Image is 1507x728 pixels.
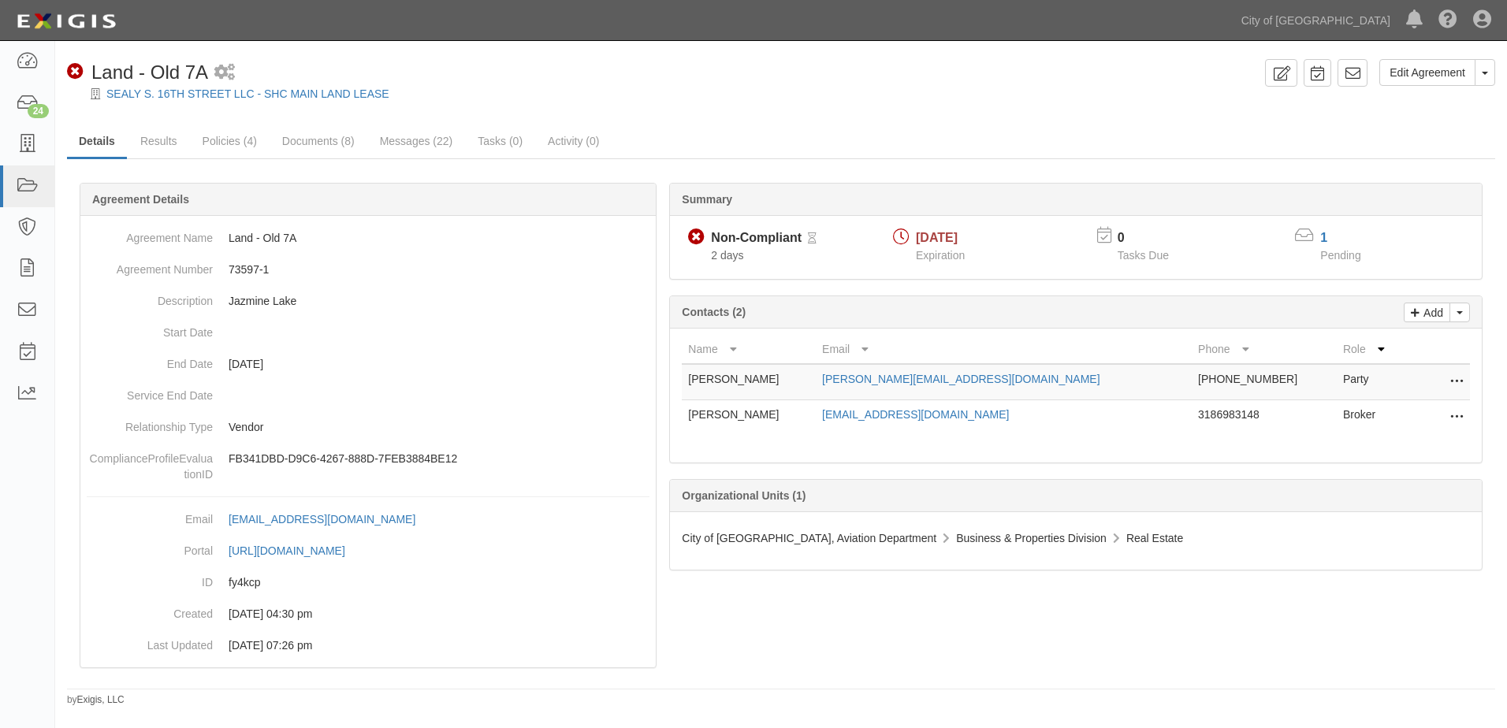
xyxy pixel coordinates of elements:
td: 3186983148 [1192,400,1337,436]
div: [EMAIL_ADDRESS][DOMAIN_NAME] [229,511,415,527]
b: Contacts (2) [682,306,746,318]
a: [PERSON_NAME][EMAIL_ADDRESS][DOMAIN_NAME] [822,373,1100,385]
dt: Description [87,285,213,309]
a: [EMAIL_ADDRESS][DOMAIN_NAME] [229,513,433,526]
img: logo-5460c22ac91f19d4615b14bd174203de0afe785f0fc80cf4dbbc73dc1793850b.png [12,7,121,35]
dt: Last Updated [87,630,213,653]
a: Results [128,125,189,157]
dt: Email [87,503,213,527]
a: Details [67,125,127,159]
a: Documents (8) [270,125,367,157]
i: Pending Review [808,233,817,244]
span: Business & Properties Division [956,532,1107,544]
small: by [67,693,125,707]
dt: ID [87,566,213,590]
dd: Land - Old 7A [87,222,649,254]
dd: 73597-1 [87,254,649,285]
th: Role [1337,335,1407,364]
dt: Start Date [87,317,213,340]
a: [EMAIL_ADDRESS][DOMAIN_NAME] [822,408,1009,421]
a: 1 [1320,231,1327,244]
th: Name [682,335,816,364]
td: [PHONE_NUMBER] [1192,364,1337,400]
td: [PERSON_NAME] [682,364,816,400]
a: Add [1404,303,1450,322]
p: Add [1420,303,1443,321]
span: Tasks Due [1118,249,1169,262]
dt: Created [87,598,213,622]
span: Expiration [916,249,965,262]
dt: Agreement Number [87,254,213,277]
td: Party [1337,364,1407,400]
dd: Vendor [87,411,649,443]
dt: ComplianceProfileEvaluationID [87,443,213,482]
i: Help Center - Complianz [1438,11,1457,30]
td: Broker [1337,400,1407,436]
a: City of [GEOGRAPHIC_DATA] [1234,5,1398,36]
th: Email [816,335,1192,364]
dt: Service End Date [87,380,213,403]
td: [PERSON_NAME] [682,400,816,436]
dt: Portal [87,535,213,559]
span: Pending [1320,249,1360,262]
p: Jazmine Lake [229,293,649,309]
span: Real Estate [1126,532,1183,544]
i: Non-Compliant [688,229,705,246]
b: Summary [682,193,732,206]
i: Non-Compliant [67,64,84,80]
p: FB341DBD-D9C6-4267-888D-7FEB3884BE12 [229,451,649,466]
dd: [DATE] [87,348,649,380]
dt: End Date [87,348,213,372]
dd: fy4kcp [87,566,649,598]
div: 24 [28,104,49,118]
a: Tasks (0) [466,125,534,157]
a: Exigis, LLC [77,694,125,705]
b: Organizational Units (1) [682,489,806,502]
dd: [DATE] 04:30 pm [87,598,649,630]
b: Agreement Details [92,193,189,206]
div: Non-Compliant [711,229,802,247]
a: Edit Agreement [1379,59,1475,86]
span: Land - Old 7A [91,61,208,83]
span: Since 09/30/2025 [711,249,743,262]
a: Policies (4) [191,125,269,157]
a: [URL][DOMAIN_NAME] [229,544,363,557]
dt: Agreement Name [87,222,213,246]
a: Messages (22) [368,125,465,157]
th: Phone [1192,335,1337,364]
dd: [DATE] 07:26 pm [87,630,649,661]
dt: Relationship Type [87,411,213,435]
span: [DATE] [916,231,958,244]
a: Activity (0) [536,125,611,157]
p: 0 [1118,229,1189,247]
div: Land - Old 7A [67,59,208,86]
a: SEALY S. 16TH STREET LLC - SHC MAIN LAND LEASE [106,87,389,100]
span: City of [GEOGRAPHIC_DATA], Aviation Department [682,532,936,544]
i: 1 scheduled workflow [214,65,235,81]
